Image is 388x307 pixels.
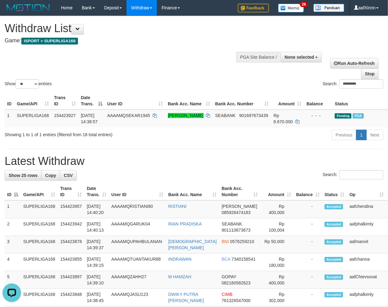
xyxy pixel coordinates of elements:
label: Show entries [5,79,52,89]
span: Show 25 rows [9,173,37,178]
a: Run Auto-Refresh [330,58,379,69]
th: Game/API: activate to sort column ascending [15,92,52,110]
a: Show 25 rows [5,170,41,181]
td: SUPERLIGA168 [21,254,58,271]
td: 3 [5,236,21,254]
button: None selected [281,52,322,62]
h4: Game: [5,38,252,44]
th: Balance [304,92,333,110]
td: AAAAMQRISTIANI80 [109,200,166,218]
span: Accepted [325,257,343,262]
img: Feedback.jpg [238,4,269,12]
td: [DATE] 14:38:45 [84,289,109,306]
td: AAAAMQTUANTAKUR88 [109,254,166,271]
span: SEABANK [222,221,242,226]
td: aafchendina [347,200,386,218]
span: Marked by aafsengchandara [353,113,364,119]
a: DWIKY PUTRA [PERSON_NAME] [168,292,204,303]
td: AAAAMQUPAHBULANAN [109,236,166,254]
td: SUPERLIGA168 [21,218,58,236]
span: Rp 8.670.000 [274,113,293,124]
div: Showing 1 to 1 of 1 entries (filtered from 18 total entries) [5,129,157,138]
a: Copy [41,170,60,181]
span: Accepted [325,204,343,209]
span: Pending [335,113,351,119]
td: - [294,254,322,271]
a: CSV [60,170,77,181]
a: [PERSON_NAME] [168,113,204,118]
th: Amount: activate to sort column ascending [271,92,304,110]
td: SUPERLIGA168 [21,200,58,218]
th: Amount: activate to sort column ascending [260,183,294,200]
td: aafchanna [347,254,386,271]
td: - [294,200,322,218]
th: Bank Acc. Name: activate to sort column ascending [166,92,213,110]
th: Status: activate to sort column ascending [322,183,347,200]
th: Date Trans.: activate to sort column ascending [84,183,109,200]
span: Copy 0576259210 to clipboard [230,239,254,244]
td: 1 [5,110,15,127]
span: Accepted [325,292,343,297]
span: GOPAY [222,274,236,279]
td: [DATE] 14:40:20 [84,200,109,218]
td: 2 [5,218,21,236]
td: SUPERLIGA168 [15,110,52,127]
span: BNI [222,239,229,244]
td: aafphalkimly [347,289,386,306]
label: Search: [323,170,383,179]
span: Copy 7340158541 to clipboard [231,257,256,262]
td: - [294,218,322,236]
div: PGA Site Balance / [236,52,281,62]
td: 154423878 [58,236,84,254]
h1: Latest Withdraw [5,155,383,167]
a: Next [366,130,383,140]
td: AAAAMQGARUK04 [109,218,166,236]
span: Copy [45,173,56,178]
span: CIMB [222,292,232,297]
span: 154423927 [54,113,75,118]
img: Button%20Memo.svg [278,4,304,12]
th: User ID: activate to sort column ascending [105,92,166,110]
label: Search: [323,79,383,89]
td: aafphalkimly [347,218,386,236]
td: SUPERLIGA168 [21,289,58,306]
a: INDRAWAN [168,257,192,262]
input: Search: [339,170,383,179]
td: AAAAMQJASU123 [109,289,166,306]
span: None selected [285,55,314,60]
td: Rp 400,000 [260,200,294,218]
td: - [294,236,322,254]
span: Accepted [325,222,343,227]
span: [DATE] 14:38:57 [81,113,98,124]
span: 26 [300,2,308,7]
span: SEABANK [215,113,236,118]
td: 154423855 [58,254,84,271]
td: 154423942 [58,218,84,236]
th: Op: activate to sort column ascending [347,183,386,200]
span: Copy 761326547000 to clipboard [222,298,250,303]
td: - [294,271,322,289]
span: BCA [222,257,230,262]
th: ID: activate to sort column descending [5,183,21,200]
span: Copy 085926474183 to clipboard [222,210,250,215]
img: panduan.png [313,4,344,12]
td: aafChievsovat [347,271,386,289]
td: [DATE] 14:39:10 [84,271,109,289]
span: CSV [64,173,73,178]
td: 154423848 [58,289,84,306]
th: Game/API: activate to sort column ascending [21,183,58,200]
th: Trans ID: activate to sort column ascending [51,92,78,110]
span: Accepted [325,275,343,280]
div: - - - [307,112,330,119]
a: [DEMOGRAPHIC_DATA][PERSON_NAME] [168,239,217,250]
a: M HAMZAH [168,274,192,279]
td: Rp 180,000 [260,254,294,271]
span: Copy 901110673673 to clipboard [222,228,250,233]
span: ISPORT > SUPERLIGA168 [21,38,78,44]
td: Rp 100,004 [260,218,294,236]
td: 1 [5,200,21,218]
th: Date Trans.: activate to sort column descending [78,92,105,110]
span: Copy 901697673439 to clipboard [239,113,268,118]
a: RIAN PRADISKA [168,221,202,226]
td: Rp 400,000 [260,271,294,289]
